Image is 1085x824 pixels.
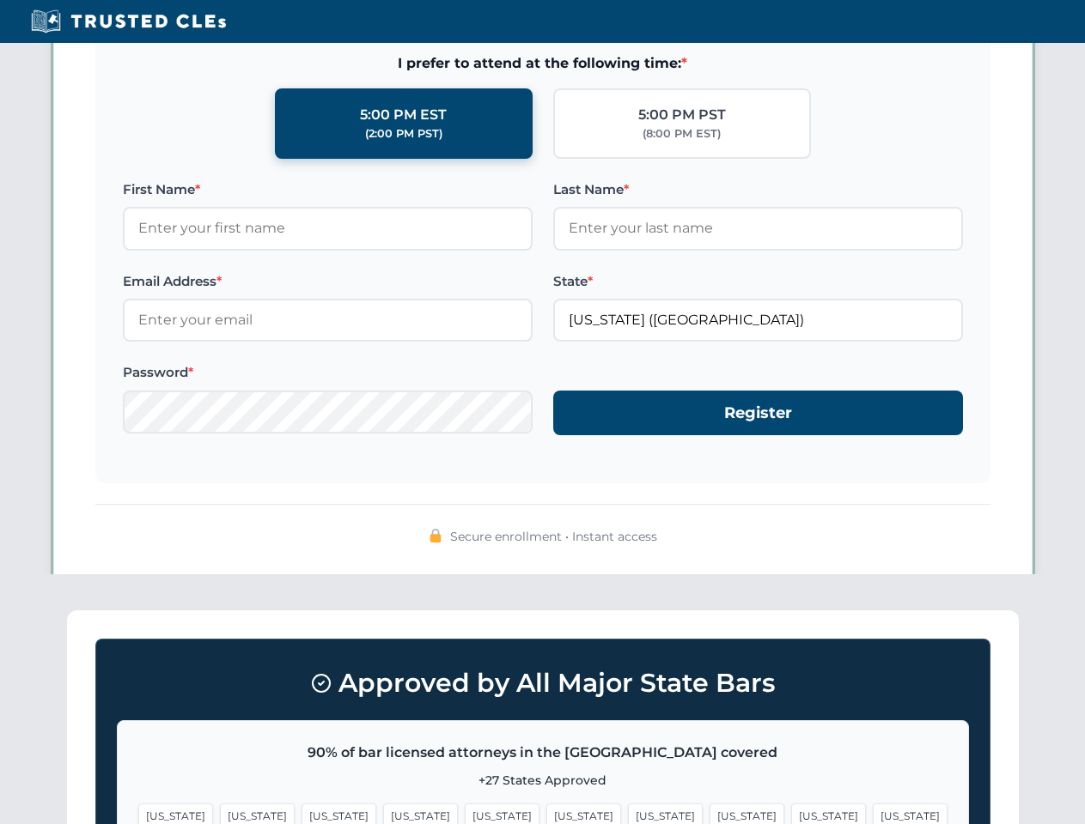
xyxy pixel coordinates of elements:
[450,527,657,546] span: Secure enrollment • Instant access
[123,299,533,342] input: Enter your email
[553,179,963,200] label: Last Name
[123,362,533,383] label: Password
[123,52,963,75] span: I prefer to attend at the following time:
[429,529,442,542] img: 🔒
[553,299,963,342] input: California (CA)
[138,771,948,790] p: +27 States Approved
[123,179,533,200] label: First Name
[643,125,721,142] div: (8:00 PM EST)
[138,742,948,764] p: 90% of bar licensed attorneys in the [GEOGRAPHIC_DATA] covered
[553,391,963,436] button: Register
[638,104,726,126] div: 5:00 PM PST
[365,125,442,142] div: (2:00 PM PST)
[26,9,231,34] img: Trusted CLEs
[123,207,533,250] input: Enter your first name
[117,660,969,706] h3: Approved by All Major State Bars
[553,207,963,250] input: Enter your last name
[553,271,963,292] label: State
[360,104,447,126] div: 5:00 PM EST
[123,271,533,292] label: Email Address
